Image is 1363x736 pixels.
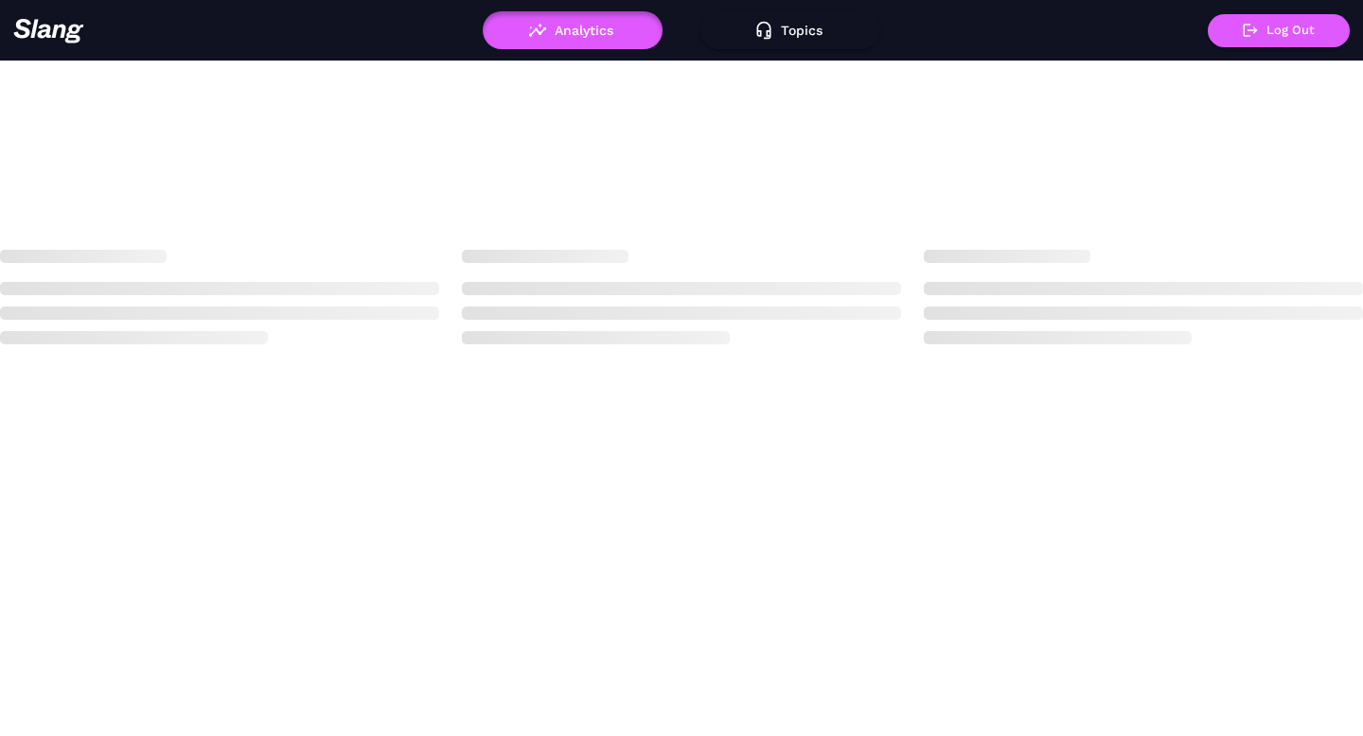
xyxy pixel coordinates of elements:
[483,23,663,36] a: Analytics
[13,18,84,44] img: 623511267c55cb56e2f2a487_logo2.png
[483,11,663,49] button: Analytics
[1208,14,1350,47] button: Log Out
[700,11,880,49] button: Topics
